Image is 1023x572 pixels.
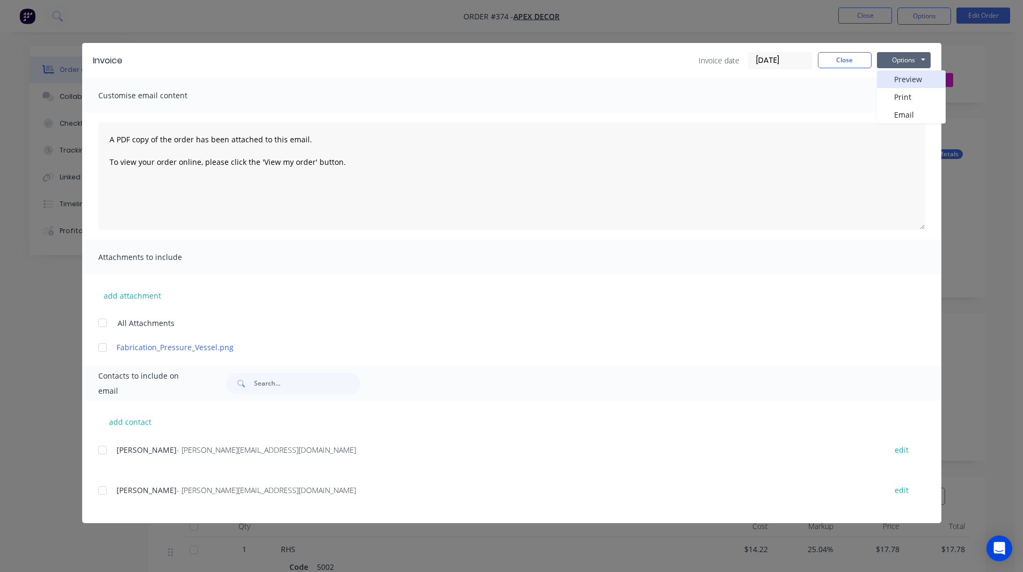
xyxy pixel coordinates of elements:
span: Invoice date [699,55,739,66]
input: Search... [254,373,360,394]
div: Invoice [93,54,122,67]
span: [PERSON_NAME] [117,445,177,455]
button: add attachment [98,287,166,303]
span: [PERSON_NAME] [117,485,177,495]
span: - [PERSON_NAME][EMAIL_ADDRESS][DOMAIN_NAME] [177,485,356,495]
span: Attachments to include [98,250,216,265]
div: Open Intercom Messenger [986,535,1012,561]
button: edit [888,443,915,457]
button: Close [818,52,872,68]
button: add contact [98,414,163,430]
button: Preview [877,70,946,88]
span: All Attachments [118,317,175,329]
span: Contacts to include on email [98,368,200,399]
button: Print [877,88,946,106]
button: edit [888,483,915,497]
span: Customise email content [98,88,216,103]
button: Email [877,106,946,124]
button: Options [877,52,931,68]
a: Fabrication_Pressure_Vessel.png [117,342,875,353]
textarea: A PDF copy of the order has been attached to this email. To view your order online, please click ... [98,122,925,230]
span: - [PERSON_NAME][EMAIL_ADDRESS][DOMAIN_NAME] [177,445,356,455]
